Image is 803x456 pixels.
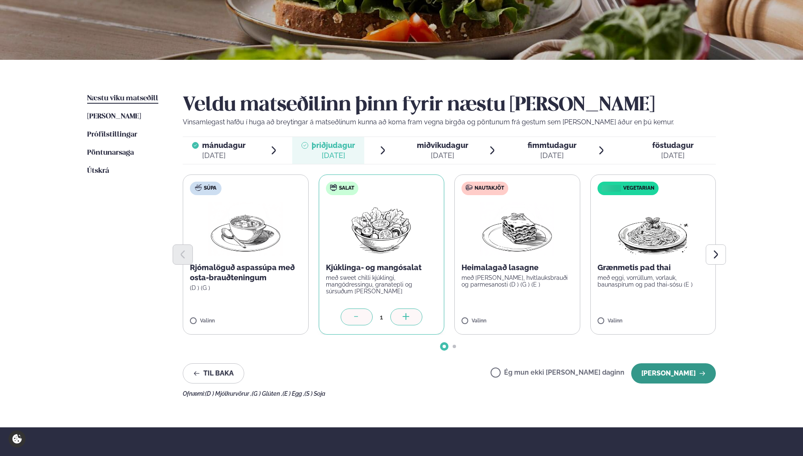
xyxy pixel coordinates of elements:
div: [DATE] [312,150,355,161]
span: miðvikudagur [417,141,468,150]
span: Vegetarian [623,185,654,192]
span: Súpa [204,185,216,192]
span: föstudagur [652,141,694,150]
span: Pöntunarsaga [87,149,134,156]
span: þriðjudagur [312,141,355,150]
span: (D ) Mjólkurvörur , [205,390,252,397]
p: Grænmetis pad thai [598,263,709,273]
p: Heimalagað lasagne [462,263,573,273]
span: (G ) Glúten , [252,390,283,397]
span: Prófílstillingar [87,131,137,138]
p: með eggi, vorrúllum, vorlauk, baunaspírum og pad thai-sósu (E ) [598,274,709,288]
a: Cookie settings [8,430,26,448]
a: Útskrá [87,166,109,176]
span: (E ) Egg , [283,390,304,397]
div: 1 [373,312,390,322]
div: [DATE] [202,150,245,161]
div: Ofnæmi: [183,390,716,397]
span: (S ) Soja [304,390,325,397]
div: [DATE] [652,150,694,161]
span: Go to slide 1 [443,345,446,348]
span: fimmtudagur [528,141,576,150]
button: Next slide [706,244,726,265]
img: beef.svg [466,184,472,191]
img: icon [600,185,623,193]
button: [PERSON_NAME] [631,363,716,384]
p: (D ) (G ) [190,284,301,291]
h2: Veldu matseðilinn þinn fyrir næstu [PERSON_NAME] [183,94,716,117]
div: [DATE] [528,150,576,161]
p: með [PERSON_NAME], hvítlauksbrauði og parmesanosti (D ) (G ) (E ) [462,274,573,288]
img: Salad.png [344,202,419,256]
span: mánudagur [202,141,245,150]
img: Lasagna.png [480,202,554,256]
a: Næstu viku matseðill [87,94,158,104]
img: soup.svg [195,184,202,191]
p: Kjúklinga- og mangósalat [326,263,438,273]
span: Næstu viku matseðill [87,95,158,102]
a: Pöntunarsaga [87,148,134,158]
img: salad.svg [330,184,337,191]
span: Salat [339,185,354,192]
div: [DATE] [417,150,468,161]
span: [PERSON_NAME] [87,113,141,120]
button: Previous slide [173,244,193,265]
p: Vinsamlegast hafðu í huga að breytingar á matseðlinum kunna að koma fram vegna birgða og pöntunum... [183,117,716,127]
p: Rjómalöguð aspassúpa með osta-brauðteningum [190,263,301,283]
a: [PERSON_NAME] [87,112,141,122]
a: Prófílstillingar [87,130,137,140]
p: með sweet chilli kjúklingi, mangódressingu, granatepli og súrsuðum [PERSON_NAME] [326,274,438,295]
img: Soup.png [208,202,283,256]
button: Til baka [183,363,244,384]
span: Útskrá [87,167,109,174]
img: Spagetti.png [616,202,690,256]
span: Nautakjöt [475,185,504,192]
span: Go to slide 2 [453,345,456,348]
